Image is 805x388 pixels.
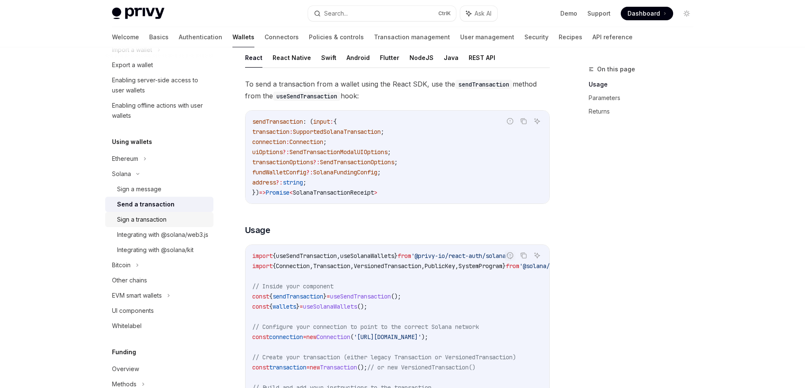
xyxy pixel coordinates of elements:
a: Send a transaction [105,197,213,212]
button: Toggle dark mode [680,7,693,20]
span: => [259,189,266,196]
span: To send a transaction from a wallet using the React SDK, use the method from the hook: [245,78,550,102]
button: Copy the contents from the code block [518,250,529,261]
span: '@solana/web3.js' [519,262,577,270]
div: Ethereum [112,154,138,164]
span: = [303,333,306,341]
span: ; [394,158,398,166]
span: connection [252,138,286,146]
a: Basics [149,27,169,47]
span: { [269,303,273,310]
span: SendTransactionModalUIOptions [289,148,387,156]
div: Integrating with @solana/web3.js [117,230,208,240]
div: Search... [324,8,348,19]
span: transaction [269,364,306,371]
div: Whitelabel [112,321,142,331]
a: Integrating with @solana/kit [105,242,213,258]
span: } [502,262,506,270]
div: Integrating with @solana/kit [117,245,194,255]
span: SendTransactionOptions [320,158,394,166]
span: useSolanaWallets [340,252,394,260]
span: sendTransaction [252,118,303,125]
span: const [252,333,269,341]
span: Connection [317,333,350,341]
a: Transaction management [374,27,450,47]
span: PublicKey [425,262,455,270]
span: VersionedTransaction [354,262,421,270]
span: uiOptions [252,148,283,156]
span: : [289,128,293,136]
span: '@privy-io/react-auth/solana' [411,252,509,260]
button: Ask AI [532,250,543,261]
div: Export a wallet [112,60,153,70]
span: Dashboard [628,9,660,18]
div: UI components [112,306,154,316]
span: SystemProgram [458,262,502,270]
button: Search...CtrlK [308,6,456,21]
span: wallets [273,303,296,310]
span: SolanaFundingConfig [313,168,377,176]
span: useSendTransaction [330,293,391,300]
span: { [273,262,276,270]
a: Wallets [232,27,254,47]
span: // Inside your component [252,282,333,290]
h5: Funding [112,347,136,357]
span: ); [421,333,428,341]
span: (); [391,293,401,300]
span: } [296,303,300,310]
span: }) [252,189,259,196]
span: > [374,189,377,196]
a: Connectors [265,27,299,47]
span: from [398,252,411,260]
span: ; [381,128,384,136]
span: new [310,364,320,371]
button: Report incorrect code [505,250,516,261]
span: connection [269,333,303,341]
button: Ask AI [460,6,497,21]
span: ?: [306,168,313,176]
span: (); [357,303,367,310]
a: Overview [105,361,213,377]
span: = [300,303,303,310]
span: , [337,252,340,260]
span: ; [323,138,327,146]
span: On this page [597,64,635,74]
button: Java [444,48,458,68]
a: Usage [589,78,700,91]
a: API reference [592,27,633,47]
span: Ctrl K [438,10,451,17]
span: sendTransaction [273,293,323,300]
span: : [330,118,333,125]
button: Flutter [380,48,399,68]
span: transaction [252,128,289,136]
div: Solana [112,169,131,179]
span: = [306,364,310,371]
a: Demo [560,9,577,18]
span: , [310,262,313,270]
span: Promise [266,189,289,196]
span: (); [357,364,367,371]
span: ; [303,179,306,186]
span: // or new VersionedTransaction() [367,364,475,371]
span: ?: [283,148,289,156]
div: Overview [112,364,139,374]
button: REST API [469,48,495,68]
span: Ask AI [475,9,491,18]
button: Copy the contents from the code block [518,116,529,127]
span: } [394,252,398,260]
span: import [252,262,273,270]
span: Connection [289,138,323,146]
span: Transaction [320,364,357,371]
span: } [323,293,327,300]
a: Enabling offline actions with user wallets [105,98,213,123]
span: SupportedSolanaTransaction [293,128,381,136]
code: sendTransaction [455,80,513,89]
span: { [269,293,273,300]
button: React Native [273,48,311,68]
a: Integrating with @solana/web3.js [105,227,213,242]
a: Other chains [105,273,213,288]
span: Usage [245,224,270,236]
a: Support [587,9,611,18]
span: useSolanaWallets [303,303,357,310]
span: import [252,252,273,260]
